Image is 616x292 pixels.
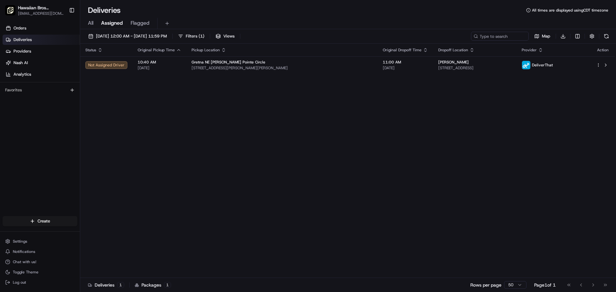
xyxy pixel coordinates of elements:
[3,278,77,287] button: Log out
[88,282,124,288] div: Deliveries
[18,4,64,11] button: Hawaiian Bros ([PERSON_NAME] Circle)
[531,32,553,41] button: Map
[13,239,27,244] span: Settings
[199,33,204,39] span: ( 1 )
[117,282,124,288] div: 1
[438,65,511,71] span: [STREET_ADDRESS]
[534,282,556,288] div: Page 1 of 1
[38,218,50,224] span: Create
[471,32,529,41] input: Type to search
[138,65,181,71] span: [DATE]
[3,69,80,79] a: Analytics
[88,19,93,27] span: All
[13,25,26,31] span: Orders
[3,35,80,45] a: Deliveries
[13,249,35,254] span: Notifications
[85,47,96,53] span: Status
[3,46,80,56] a: Providers
[101,19,123,27] span: Assigned
[138,60,181,65] span: 10:40 AM
[13,280,26,285] span: Log out
[13,270,38,275] span: Toggle Theme
[13,71,31,77] span: Analytics
[522,61,530,69] img: profile_deliverthat_partner.png
[13,48,31,54] span: Providers
[438,60,469,65] span: [PERSON_NAME]
[3,268,77,277] button: Toggle Theme
[186,33,204,39] span: Filters
[85,32,170,41] button: [DATE] 12:00 AM - [DATE] 11:59 PM
[223,33,235,39] span: Views
[3,58,80,68] a: Nash AI
[192,60,265,65] span: Gretna NE [PERSON_NAME] Pointe Circle
[383,60,428,65] span: 11:00 AM
[438,47,468,53] span: Dropoff Location
[96,33,167,39] span: [DATE] 12:00 AM - [DATE] 11:59 PM
[13,37,32,43] span: Deliveries
[13,259,36,264] span: Chat with us!
[88,5,121,15] h1: Deliveries
[383,47,422,53] span: Original Dropoff Time
[175,32,207,41] button: Filters(1)
[3,3,66,18] button: Hawaiian Bros (Gretna_NE_Steven Pointe Circle)Hawaiian Bros ([PERSON_NAME] Circle)[EMAIL_ADDRESS]...
[3,247,77,256] button: Notifications
[542,33,550,39] span: Map
[3,23,80,33] a: Orders
[164,282,171,288] div: 1
[5,5,15,15] img: Hawaiian Bros (Gretna_NE_Steven Pointe Circle)
[192,65,372,71] span: [STREET_ADDRESS][PERSON_NAME][PERSON_NAME]
[596,47,610,53] div: Action
[213,32,237,41] button: Views
[192,47,220,53] span: Pickup Location
[131,19,150,27] span: Flagged
[3,85,77,95] div: Favorites
[532,63,553,68] span: DeliverThat
[135,282,171,288] div: Packages
[18,11,64,16] button: [EMAIL_ADDRESS][DOMAIN_NAME]
[3,237,77,246] button: Settings
[3,257,77,266] button: Chat with us!
[470,282,501,288] p: Rows per page
[602,32,611,41] button: Refresh
[3,216,77,226] button: Create
[383,65,428,71] span: [DATE]
[138,47,175,53] span: Original Pickup Time
[13,60,28,66] span: Nash AI
[532,8,608,13] span: All times are displayed using CDT timezone
[522,47,537,53] span: Provider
